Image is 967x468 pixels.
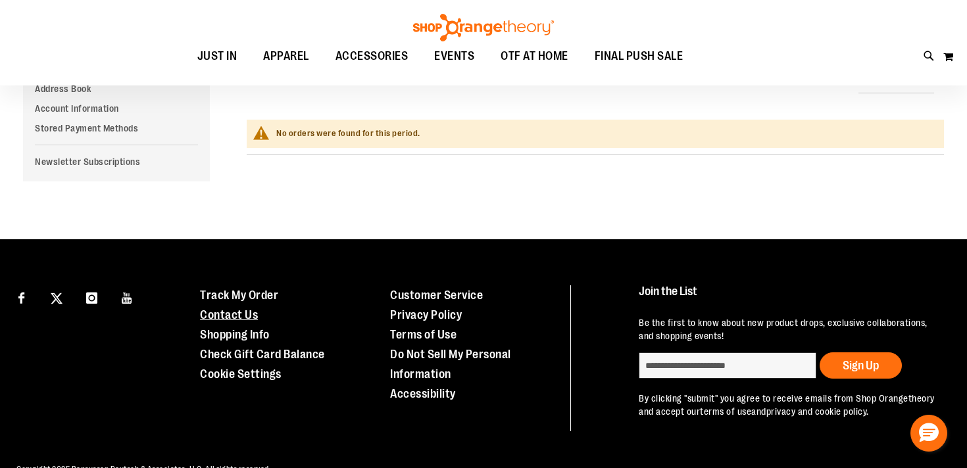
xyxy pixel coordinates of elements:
a: Newsletter Subscriptions [23,152,210,172]
a: Visit our Facebook page [10,285,33,308]
span: OTF AT HOME [501,41,568,71]
button: Hello, have a question? Let’s chat. [910,415,947,452]
a: terms of use [700,406,751,417]
a: Visit our Youtube page [116,285,139,308]
a: Visit our Instagram page [80,285,103,308]
span: APPAREL [263,41,309,71]
a: APPAREL [250,41,322,72]
a: Stored Payment Methods [23,118,210,138]
a: EVENTS [421,41,487,72]
img: Shop Orangetheory [411,14,556,41]
a: Shopping Info [200,328,270,341]
a: Terms of Use [390,328,457,341]
p: By clicking "submit" you agree to receive emails from Shop Orangetheory and accept our and [639,392,941,418]
a: Track My Order [200,289,278,302]
a: OTF AT HOME [487,41,582,72]
a: Account Information [23,99,210,118]
a: Do Not Sell My Personal Information [390,348,511,381]
a: Contact Us [200,308,258,321]
a: Cookie Settings [200,367,282,381]
img: Twitter [51,292,62,304]
span: JUST IN [197,41,237,71]
span: FINAL PUSH SALE [595,41,683,71]
h4: Join the List [639,285,941,310]
span: EVENTS [434,41,474,71]
a: Visit our X page [45,285,68,308]
a: ACCESSORIES [322,41,422,72]
a: Accessibility [390,387,456,400]
span: ACCESSORIES [335,41,409,71]
a: privacy and cookie policy. [766,406,869,417]
input: enter email [639,352,816,379]
span: Sign Up [843,359,879,372]
button: Sign Up [820,352,902,379]
a: Check Gift Card Balance [200,348,325,361]
a: FINAL PUSH SALE [582,41,697,72]
a: Privacy Policy [390,308,462,321]
p: Be the first to know about new product drops, exclusive collaborations, and shopping events! [639,316,941,342]
span: No orders were found for this period. [276,128,420,138]
a: Customer Service [390,289,483,302]
a: Address Book [23,79,210,99]
a: JUST IN [184,41,251,72]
